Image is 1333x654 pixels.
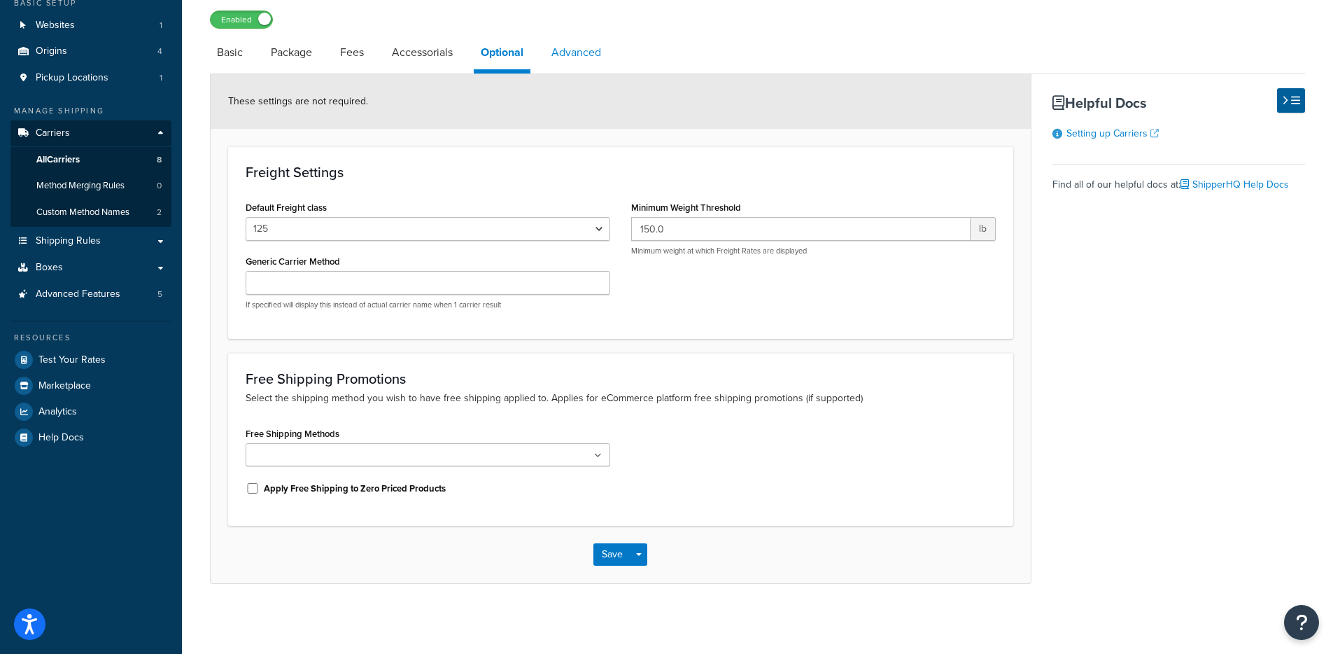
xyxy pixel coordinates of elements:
label: Minimum Weight Threshold [631,202,741,213]
a: Origins4 [10,39,171,64]
a: Help Docs [10,425,171,450]
a: Fees [333,36,371,69]
li: Custom Method Names [10,200,171,225]
a: Optional [474,36,530,74]
h3: Free Shipping Promotions [246,371,996,387]
p: If specified will display this instead of actual carrier name when 1 carrier result [246,300,610,310]
span: Websites [36,20,75,32]
a: Shipping Rules [10,228,171,254]
div: Manage Shipping [10,105,171,117]
a: Setting up Carriers [1066,126,1159,141]
span: These settings are not required. [228,94,368,109]
label: Default Freight class [246,202,327,213]
a: Custom Method Names2 [10,200,171,225]
a: Websites1 [10,13,171,39]
a: Advanced [544,36,608,69]
label: Free Shipping Methods [246,429,339,439]
button: Save [593,543,631,566]
li: Origins [10,39,171,64]
p: Minimum weight at which Freight Rates are displayed [631,246,996,256]
span: Help Docs [38,432,84,444]
span: Analytics [38,406,77,418]
a: Test Your Rates [10,347,171,373]
li: Advanced Features [10,281,171,307]
span: 1 [160,72,162,84]
span: Carriers [36,127,70,139]
span: Advanced Features [36,288,120,300]
label: Enabled [211,11,272,28]
span: Shipping Rules [36,235,101,247]
span: 0 [157,180,162,192]
span: 8 [157,154,162,166]
span: Method Merging Rules [36,180,125,192]
li: Pickup Locations [10,65,171,91]
button: Hide Help Docs [1277,88,1305,113]
a: Basic [210,36,250,69]
span: lb [971,217,996,241]
span: Custom Method Names [36,207,129,218]
span: 1 [160,20,162,32]
li: Websites [10,13,171,39]
span: 4 [157,46,162,57]
div: Find all of our helpful docs at: [1052,164,1305,195]
label: Apply Free Shipping to Zero Priced Products [264,482,446,495]
span: Pickup Locations [36,72,108,84]
span: Marketplace [38,380,91,392]
span: Boxes [36,262,63,274]
a: Analytics [10,399,171,424]
a: Accessorials [385,36,460,69]
span: 5 [157,288,162,300]
h3: Helpful Docs [1052,95,1305,111]
a: Method Merging Rules0 [10,173,171,199]
li: Carriers [10,120,171,227]
span: Origins [36,46,67,57]
a: Package [264,36,319,69]
a: Boxes [10,255,171,281]
p: Select the shipping method you wish to have free shipping applied to. Applies for eCommerce platf... [246,391,996,406]
a: AllCarriers8 [10,147,171,173]
a: Marketplace [10,373,171,398]
a: ShipperHQ Help Docs [1180,177,1289,192]
span: Test Your Rates [38,354,106,366]
button: Open Resource Center [1284,605,1319,640]
a: Pickup Locations1 [10,65,171,91]
label: Generic Carrier Method [246,256,340,267]
h3: Freight Settings [246,165,996,180]
a: Advanced Features5 [10,281,171,307]
li: Method Merging Rules [10,173,171,199]
a: Carriers [10,120,171,146]
span: 2 [157,207,162,218]
span: All Carriers [36,154,80,166]
div: Resources [10,332,171,344]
